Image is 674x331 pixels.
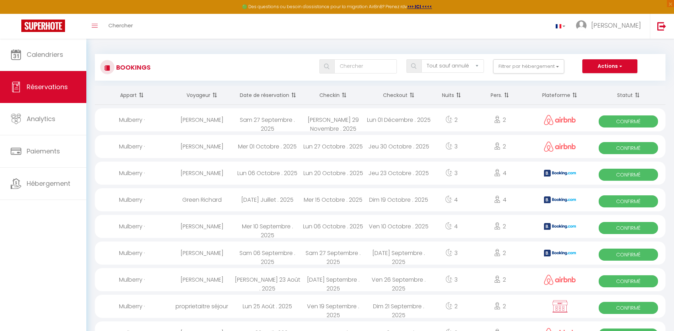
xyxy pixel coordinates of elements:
span: Analytics [27,114,55,123]
th: Sort by checkin [300,86,366,105]
h3: Bookings [114,59,151,75]
img: ... [576,20,587,31]
th: Sort by guest [169,86,235,105]
img: logout [657,22,666,31]
input: Chercher [334,59,397,74]
th: Sort by channel [529,86,592,105]
a: >>> ICI <<<< [407,4,432,10]
th: Sort by nights [432,86,471,105]
span: [PERSON_NAME] [591,21,641,30]
button: Filtrer par hébergement [493,59,564,74]
span: Réservations [27,82,68,91]
th: Sort by booking date [234,86,300,105]
a: ... [PERSON_NAME] [571,14,650,39]
a: Chercher [103,14,138,39]
th: Sort by people [471,86,529,105]
span: Calendriers [27,50,63,59]
th: Sort by checkout [366,86,432,105]
span: Hébergement [27,179,70,188]
span: Chercher [108,22,133,29]
img: Super Booking [21,20,65,32]
span: Paiements [27,147,60,156]
th: Sort by status [591,86,665,105]
th: Sort by rentals [95,86,169,105]
button: Actions [582,59,637,74]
